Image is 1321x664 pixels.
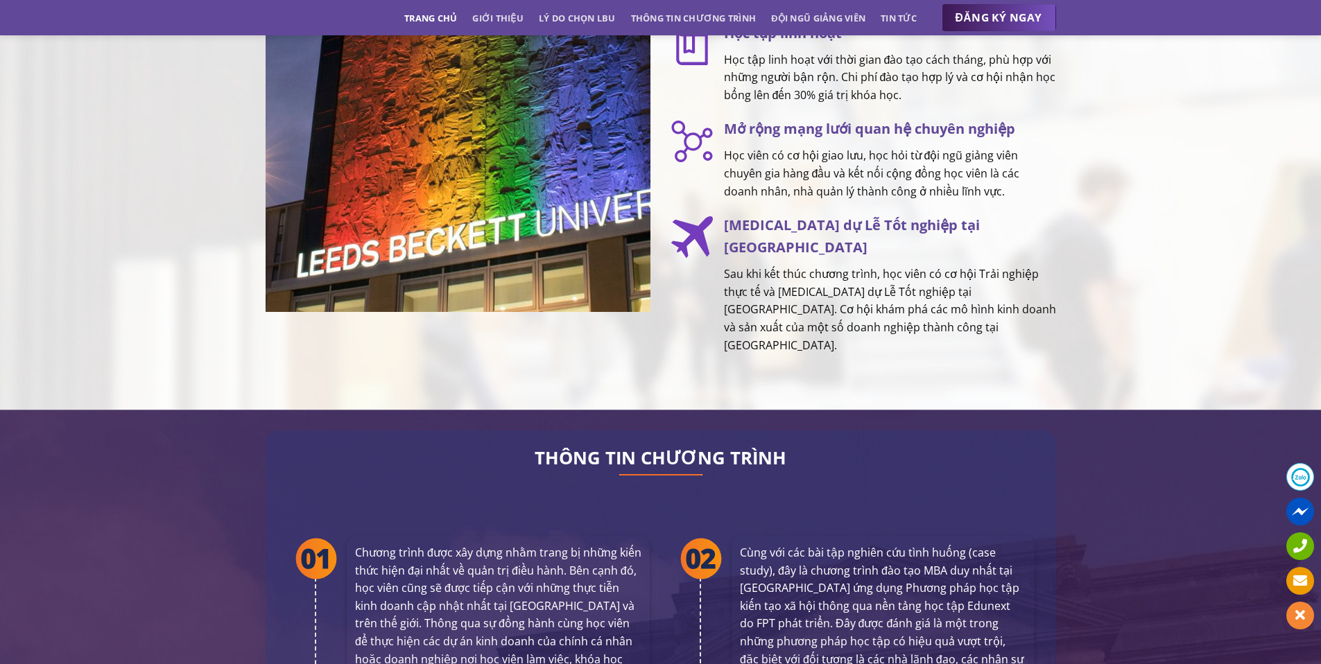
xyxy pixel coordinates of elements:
[724,214,1056,259] h3: [MEDICAL_DATA] dự Lễ Tốt nghiệp tại [GEOGRAPHIC_DATA]
[881,6,917,30] a: Tin tức
[724,118,1056,140] h3: Mở rộng mạng lưới quan hệ chuyên nghiệp
[472,6,524,30] a: Giới thiệu
[404,6,457,30] a: Trang chủ
[724,147,1056,200] p: Học viên có cơ hội giao lưu, học hỏi từ đội ngũ giảng viên chuyên gia hàng đầu và kết nối cộng đồ...
[539,6,616,30] a: Lý do chọn LBU
[942,4,1056,32] a: ĐĂNG KÝ NGAY
[631,6,757,30] a: Thông tin chương trình
[619,474,702,475] img: line-lbu.jpg
[724,51,1056,105] p: Học tập linh hoạt với thời gian đào tạo cách tháng, phù hợp với những người bận rộn. Chi phí đào ...
[286,451,1035,465] h2: THÔNG TIN CHƯƠNG TRÌNH
[956,9,1042,26] span: ĐĂNG KÝ NGAY
[724,265,1056,354] p: Sau khi kết thúc chương trình, học viên có cơ hội Trải nghiệp thực tế và [MEDICAL_DATA] dự Lễ Tốt...
[771,6,865,30] a: Đội ngũ giảng viên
